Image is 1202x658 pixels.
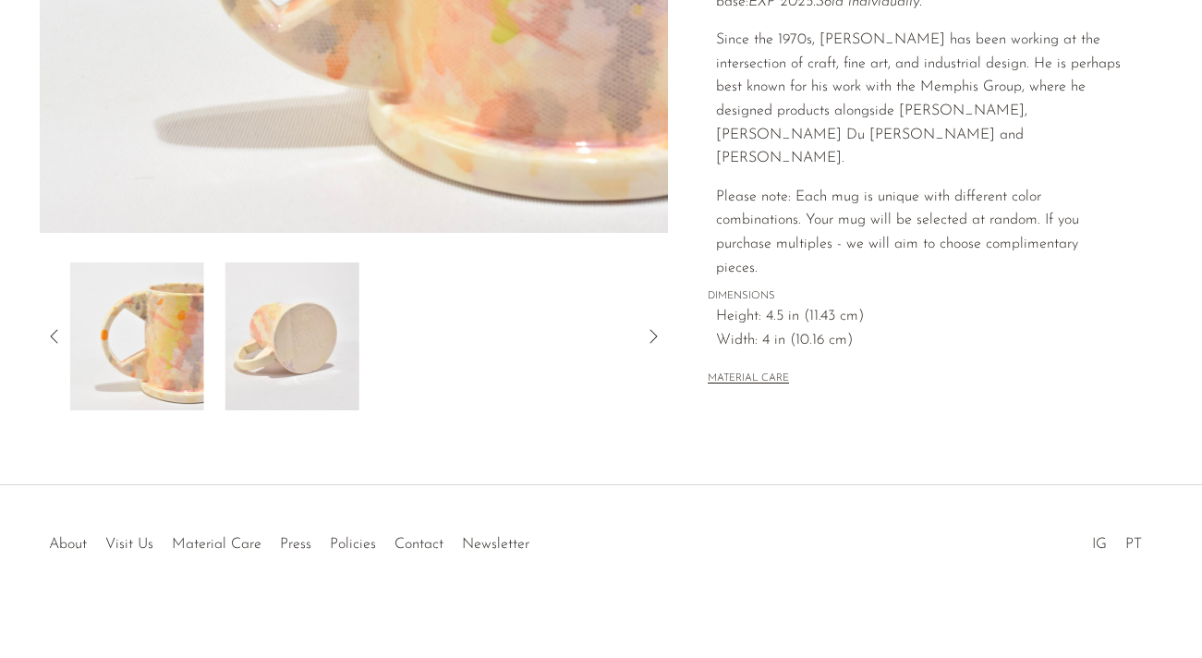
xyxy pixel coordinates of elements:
[716,32,1121,165] span: Since the 1970s, [PERSON_NAME] has been working at the intersection of craft, fine art, and indus...
[708,372,789,386] button: MATERIAL CARE
[105,537,153,552] a: Visit Us
[1083,522,1151,557] ul: Social Medias
[40,522,539,557] ul: Quick links
[395,537,443,552] a: Contact
[280,537,311,552] a: Press
[716,189,1079,275] span: Please note: Each mug is unique with different color combinations. Your mug will be selected at r...
[172,537,261,552] a: Material Care
[716,305,1123,329] span: Height: 4.5 in (11.43 cm)
[1092,537,1107,552] a: IG
[716,329,1123,353] span: Width: 4 in (10.16 cm)
[49,537,87,552] a: About
[69,262,203,410] img: Tall Splatter Mug
[225,262,359,410] img: Tall Splatter Mug
[330,537,376,552] a: Policies
[708,288,1123,305] span: DIMENSIONS
[1125,537,1142,552] a: PT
